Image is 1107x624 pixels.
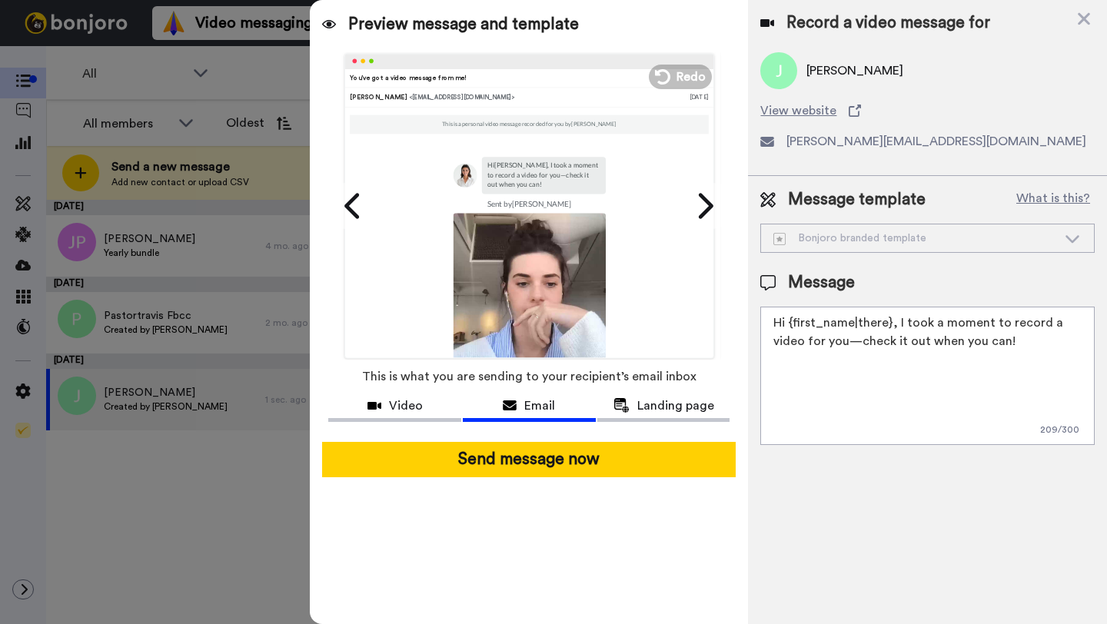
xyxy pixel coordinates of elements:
[773,233,786,245] img: demo-template.svg
[442,121,617,128] p: This is a personal video message recorded for you by [PERSON_NAME]
[389,397,423,415] span: Video
[786,132,1086,151] span: [PERSON_NAME][EMAIL_ADDRESS][DOMAIN_NAME]
[487,161,600,189] p: Hi [PERSON_NAME] , I took a moment to record a video for you—check it out when you can!
[773,231,1057,246] div: Bonjoro branded template
[637,397,714,415] span: Landing page
[760,101,836,120] span: View website
[689,92,708,101] div: [DATE]
[322,442,736,477] button: Send message now
[788,271,855,294] span: Message
[1012,188,1095,211] button: What is this?
[760,101,1095,120] a: View website
[788,188,926,211] span: Message template
[453,213,605,365] img: 2Q==
[453,194,605,213] td: Sent by [PERSON_NAME]
[524,397,555,415] span: Email
[362,360,696,393] span: This is what you are sending to your recipient’s email inbox
[760,307,1095,445] textarea: Hi {first_name|there}, I took a moment to record a video for you—check it out when you can!
[453,163,477,187] img: 16fc6baf-1ddf-4461-b8f3-4f005bd73ff0-1741209236.jpg
[350,92,690,101] div: [PERSON_NAME]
